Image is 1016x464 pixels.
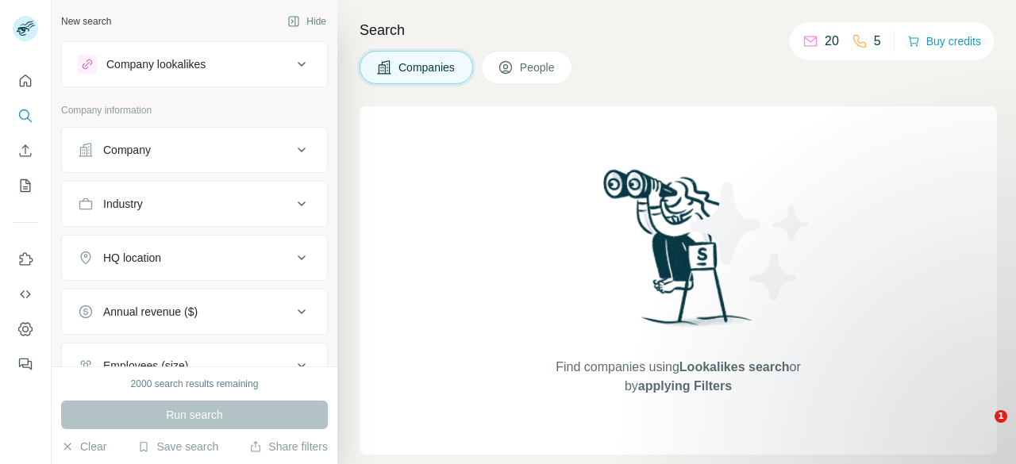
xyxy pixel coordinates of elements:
[62,131,327,169] button: Company
[61,103,328,117] p: Company information
[907,30,981,52] button: Buy credits
[103,250,161,266] div: HQ location
[103,142,151,158] div: Company
[13,245,38,274] button: Use Surfe on LinkedIn
[13,171,38,200] button: My lists
[103,358,188,374] div: Employees (size)
[962,410,1000,448] iframe: Intercom live chat
[103,304,198,320] div: Annual revenue ($)
[106,56,206,72] div: Company lookalikes
[103,196,143,212] div: Industry
[360,19,997,41] h4: Search
[13,315,38,343] button: Dashboard
[13,67,38,95] button: Quick start
[13,280,38,309] button: Use Surfe API
[62,293,327,331] button: Annual revenue ($)
[62,45,327,83] button: Company lookalikes
[995,410,1007,423] span: 1
[596,165,761,342] img: Surfe Illustration - Woman searching with binoculars
[679,360,790,374] span: Lookalikes search
[874,32,881,51] p: 5
[62,185,327,223] button: Industry
[520,59,556,75] span: People
[276,10,337,33] button: Hide
[131,377,259,391] div: 2000 search results remaining
[825,32,839,51] p: 20
[679,170,822,313] img: Surfe Illustration - Stars
[62,239,327,277] button: HQ location
[61,439,106,454] button: Clear
[249,439,328,454] button: Share filters
[13,350,38,378] button: Feedback
[551,358,805,396] span: Find companies using or by
[137,439,218,454] button: Save search
[398,59,456,75] span: Companies
[13,102,38,130] button: Search
[61,14,111,29] div: New search
[62,347,327,385] button: Employees (size)
[638,379,732,393] span: applying Filters
[13,136,38,165] button: Enrich CSV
